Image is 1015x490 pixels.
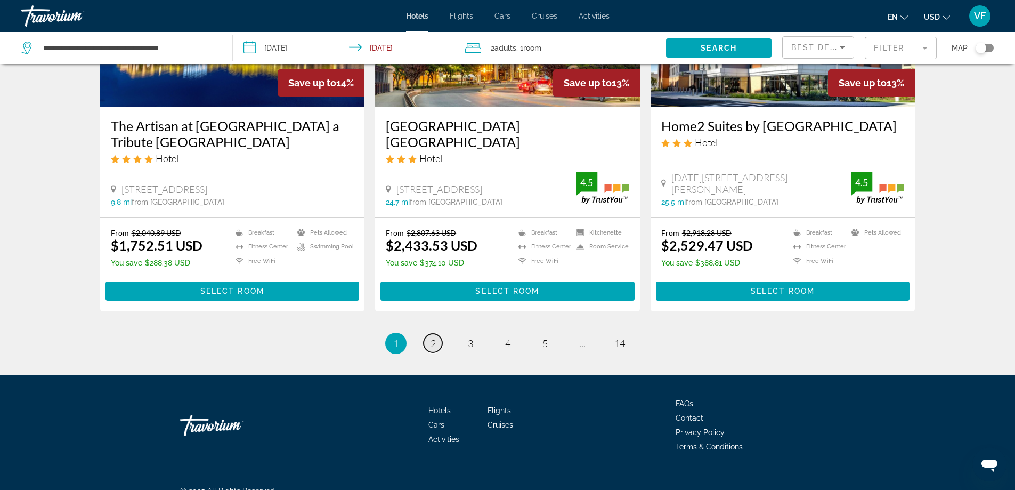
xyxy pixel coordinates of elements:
li: Free WiFi [230,256,292,266]
span: [STREET_ADDRESS] [396,183,482,195]
button: User Menu [966,5,994,27]
span: 1 [393,338,399,349]
span: Adults [494,44,516,52]
span: [DATE][STREET_ADDRESS][PERSON_NAME] [671,172,851,195]
div: 3 star Hotel [661,136,905,148]
nav: Pagination [100,333,915,354]
span: Select Room [200,287,264,295]
button: Change language [888,9,908,25]
a: Flights [488,406,511,415]
span: 24.7 mi [386,198,410,206]
li: Free WiFi [513,256,571,266]
span: Search [701,44,737,52]
span: Save up to [839,77,887,89]
span: Contact [676,414,703,422]
span: You save [386,259,417,267]
button: Search [666,38,772,58]
span: en [888,13,898,21]
a: Cars [494,12,510,20]
a: Cruises [532,12,557,20]
li: Room Service [571,242,629,251]
span: Hotel [156,152,178,164]
div: 3 star Hotel [386,152,629,164]
button: Toggle map [968,43,994,53]
button: Change currency [924,9,950,25]
span: Hotels [406,12,428,20]
span: You save [661,259,693,267]
span: 4 [505,338,510,349]
li: Breakfast [230,228,292,237]
del: $2,040.89 USD [132,228,181,237]
span: Room [523,44,541,52]
span: Hotel [419,152,442,164]
del: $2,807.63 USD [407,228,456,237]
li: Fitness Center [230,242,292,251]
span: 3 [468,338,473,349]
li: Kitchenette [571,228,629,237]
a: The Artisan at [GEOGRAPHIC_DATA] a Tribute [GEOGRAPHIC_DATA] [111,118,354,150]
a: FAQs [676,399,693,408]
li: Fitness Center [788,242,846,251]
span: Save up to [564,77,612,89]
iframe: Button to launch messaging window [972,447,1006,481]
div: 13% [828,69,915,97]
a: Travorium [180,409,287,441]
div: 4.5 [576,176,597,189]
p: $374.10 USD [386,259,477,267]
span: from [GEOGRAPHIC_DATA] [686,198,778,206]
span: , 1 [516,41,541,55]
li: Breakfast [788,228,846,237]
span: Terms & Conditions [676,443,743,451]
button: Check-in date: Jun 23, 2026 Check-out date: Jun 27, 2026 [233,32,455,64]
span: 25.5 mi [661,198,686,206]
a: Cars [428,421,444,429]
li: Fitness Center [513,242,571,251]
a: Activities [428,435,459,444]
a: Activities [579,12,610,20]
a: Home2 Suites by [GEOGRAPHIC_DATA] [661,118,905,134]
img: trustyou-badge.svg [576,172,629,204]
span: From [661,228,679,237]
a: Privacy Policy [676,428,725,437]
a: Select Room [656,284,910,295]
li: Pets Allowed [292,228,354,237]
span: 2 [491,41,516,55]
button: Filter [865,36,937,60]
span: Flights [450,12,473,20]
span: Hotels [428,406,451,415]
li: Breakfast [513,228,571,237]
span: Select Room [475,287,539,295]
img: trustyou-badge.svg [851,172,904,204]
p: $288.38 USD [111,259,202,267]
mat-select: Sort by [791,41,845,54]
span: 5 [542,338,548,349]
div: 14% [278,69,364,97]
a: [GEOGRAPHIC_DATA] [GEOGRAPHIC_DATA] [386,118,629,150]
span: USD [924,13,940,21]
div: 4 star Hotel [111,152,354,164]
span: You save [111,259,142,267]
span: Map [952,41,968,55]
span: Select Room [751,287,815,295]
a: Cruises [488,421,513,429]
li: Pets Allowed [846,228,904,237]
del: $2,918.28 USD [682,228,732,237]
div: 4.5 [851,176,872,189]
span: ... [579,338,586,349]
span: Save up to [288,77,336,89]
span: 2 [431,338,436,349]
ins: $2,529.47 USD [661,237,753,253]
p: $388.81 USD [661,259,753,267]
ins: $1,752.51 USD [111,237,202,253]
span: From [386,228,404,237]
li: Free WiFi [788,256,846,266]
button: Select Room [656,282,910,301]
